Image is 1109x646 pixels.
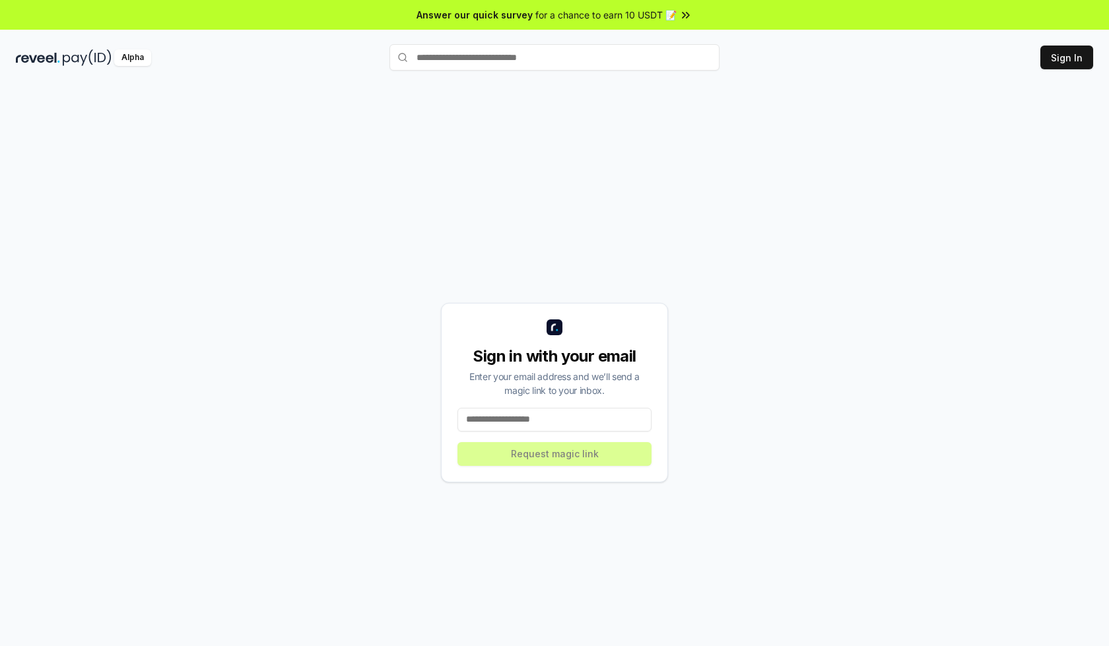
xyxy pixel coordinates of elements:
[547,319,562,335] img: logo_small
[114,49,151,66] div: Alpha
[457,370,652,397] div: Enter your email address and we’ll send a magic link to your inbox.
[1040,46,1093,69] button: Sign In
[417,8,533,22] span: Answer our quick survey
[16,49,60,66] img: reveel_dark
[535,8,677,22] span: for a chance to earn 10 USDT 📝
[457,346,652,367] div: Sign in with your email
[63,49,112,66] img: pay_id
